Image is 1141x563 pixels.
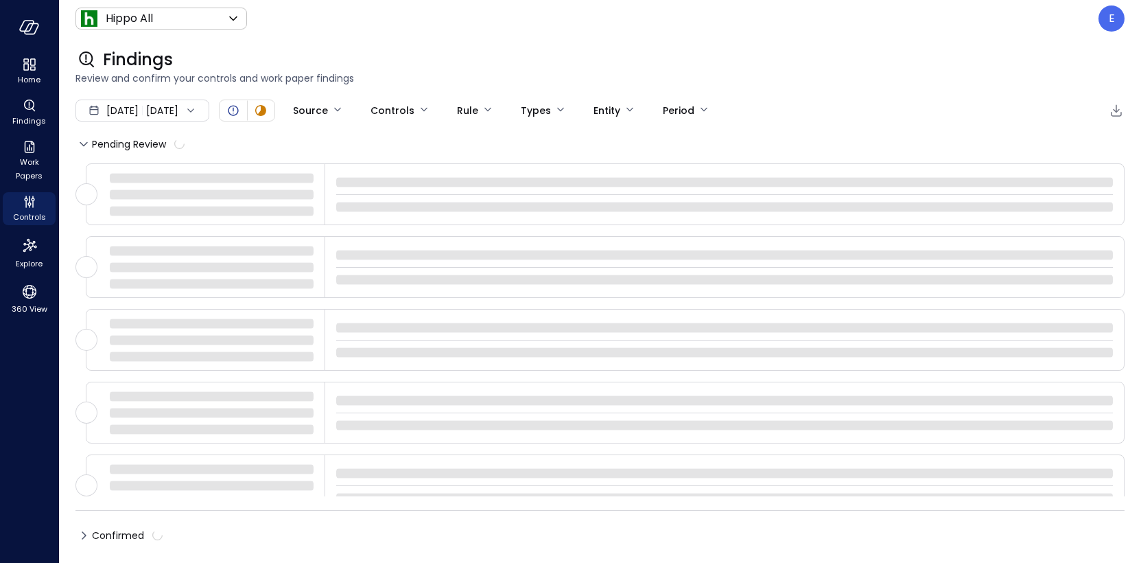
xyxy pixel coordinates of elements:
[293,99,328,122] div: Source
[3,137,56,184] div: Work Papers
[8,155,50,183] span: Work Papers
[370,99,414,122] div: Controls
[252,102,269,119] div: In Progress
[3,96,56,129] div: Findings
[103,49,173,71] span: Findings
[3,192,56,225] div: Controls
[152,529,164,542] span: calculating...
[106,103,139,118] span: [DATE]
[521,99,551,122] div: Types
[12,114,46,128] span: Findings
[457,99,478,122] div: Rule
[12,302,47,316] span: 360 View
[174,138,186,150] span: calculating...
[16,257,43,271] span: Explore
[3,280,56,317] div: 360 View
[3,233,56,272] div: Explore
[75,71,1125,86] span: Review and confirm your controls and work paper findings
[1098,5,1125,32] div: Eleanor Yehudai
[92,133,185,155] span: Pending Review
[92,525,163,547] span: Confirmed
[18,73,40,87] span: Home
[81,10,97,27] img: Icon
[13,210,46,224] span: Controls
[106,10,153,27] p: Hippo All
[3,55,56,88] div: Home
[663,99,694,122] div: Period
[1109,10,1115,27] p: E
[593,99,620,122] div: Entity
[225,102,242,119] div: Open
